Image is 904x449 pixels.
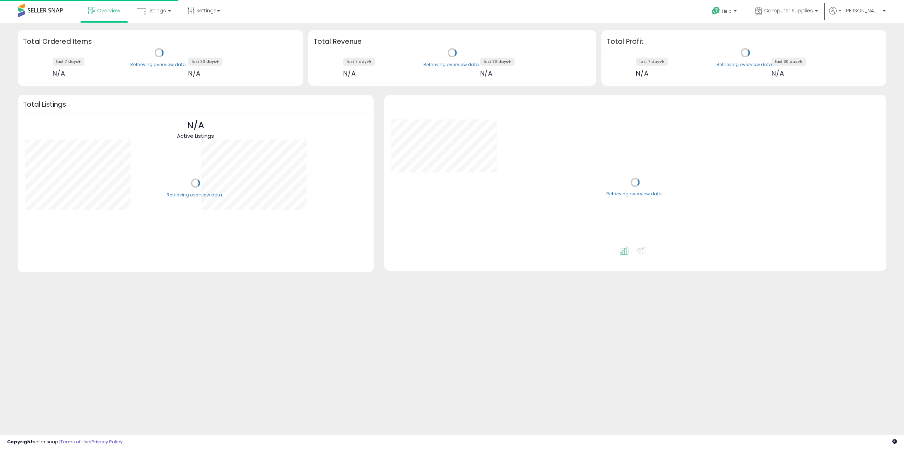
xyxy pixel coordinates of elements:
span: Computer Supplies [764,7,813,14]
div: Retrieving overview data.. [716,61,774,68]
i: Get Help [712,6,720,15]
a: Help [706,1,744,23]
div: Retrieving overview data.. [130,61,188,68]
span: Listings [148,7,166,14]
span: Overview [97,7,120,14]
div: Retrieving overview data.. [167,192,224,198]
div: Retrieving overview data.. [423,61,481,68]
span: Help [722,8,732,14]
div: Retrieving overview data.. [606,191,664,197]
span: Hi [PERSON_NAME] [838,7,881,14]
a: Hi [PERSON_NAME] [829,7,886,23]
